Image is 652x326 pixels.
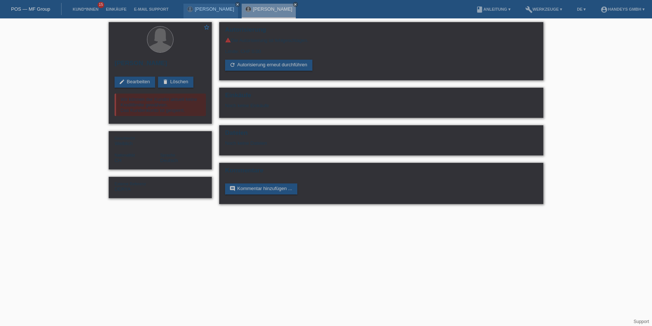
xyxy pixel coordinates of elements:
[69,7,102,11] a: Kund*innen
[225,37,231,43] i: warning
[115,60,206,71] h2: [PERSON_NAME]
[98,2,104,8] span: 15
[225,103,537,114] div: Noch keine Einkäufe
[115,182,146,186] span: Externe Referenz
[115,136,135,140] span: Geschlecht
[600,6,608,13] i: account_circle
[162,79,168,85] i: delete
[236,3,239,6] i: close
[225,43,537,54] div: Limite: CHF 0.00
[597,7,648,11] a: account_circleHandeys GmbH ▾
[195,6,234,12] a: [PERSON_NAME]
[253,6,292,12] a: [PERSON_NAME]
[225,92,537,103] h2: Einkäufe
[225,26,537,37] h2: Autorisierung
[225,129,537,140] h2: Dateien
[115,153,135,157] span: Nationalität
[115,181,160,192] div: DERYA
[160,153,175,157] span: Sprache
[476,6,483,13] i: book
[203,24,210,32] a: star_border
[130,7,172,11] a: E-Mail Support
[225,60,312,71] a: refreshAutorisierung erneut durchführen
[294,3,297,6] i: close
[11,6,50,12] a: POS — MF Group
[225,37,537,43] div: Die Autorisierung ist fehlgeschlagen.
[225,140,450,146] div: Noch keine Dateien
[119,79,125,85] i: edit
[158,77,193,88] a: deleteLöschen
[472,7,514,11] a: bookAnleitung ▾
[203,24,210,31] i: star_border
[525,6,533,13] i: build
[115,135,160,146] div: Weiblich
[229,62,235,68] i: refresh
[522,7,566,11] a: buildWerkzeuge ▾
[115,158,122,163] span: Schweiz
[293,2,298,7] a: close
[634,319,649,324] a: Support
[235,2,240,7] a: close
[160,158,178,163] span: Deutsch
[225,167,537,178] h2: Kommentare
[573,7,589,11] a: DE ▾
[229,186,235,192] i: comment
[115,77,155,88] a: editBearbeiten
[225,183,297,194] a: commentKommentar hinzufügen ...
[115,94,206,116] div: Wir können der Kundin aktuell keine Kreditlimite gewähren. Das Kundenkonto ist gesperrt.
[102,7,130,11] a: Einkäufe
